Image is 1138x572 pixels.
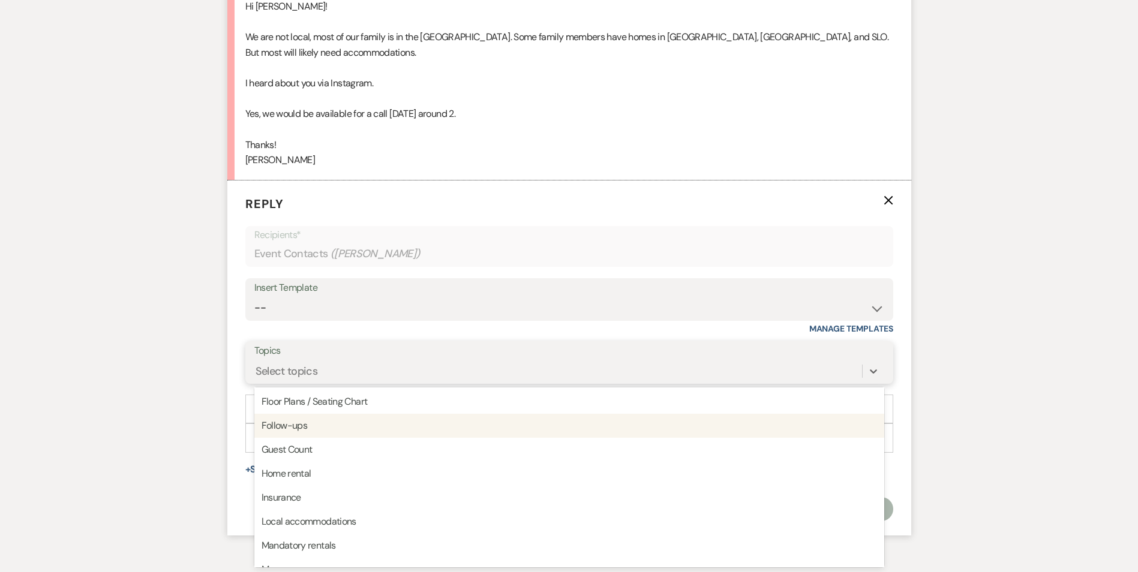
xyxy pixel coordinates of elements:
label: Topics [254,342,884,360]
span: + [245,465,251,474]
div: Floor Plans / Seating Chart [254,390,884,414]
button: Share [245,465,290,474]
span: Reply [245,196,284,212]
a: Manage Templates [809,323,893,334]
div: Insert Template [254,279,884,297]
div: Mandatory rentals [254,534,884,558]
div: Home rental [254,462,884,486]
p: Recipients* [254,227,884,243]
div: Local accommodations [254,510,884,534]
div: Event Contacts [254,242,884,266]
div: Select topics [256,363,318,380]
div: Insurance [254,486,884,510]
span: ( [PERSON_NAME] ) [331,246,421,262]
div: Guest Count [254,438,884,462]
div: Follow-ups [254,414,884,438]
